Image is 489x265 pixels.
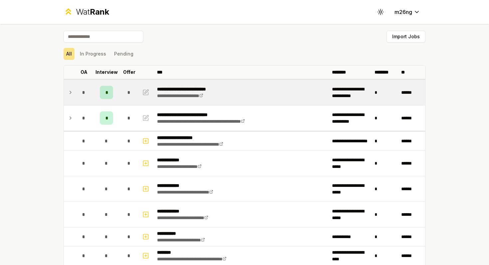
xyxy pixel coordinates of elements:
[395,8,412,16] span: m26ng
[123,69,135,75] p: Offer
[64,7,109,17] a: WatRank
[64,48,75,60] button: All
[77,48,109,60] button: In Progress
[76,7,109,17] div: Wat
[81,69,87,75] p: OA
[90,7,109,17] span: Rank
[111,48,136,60] button: Pending
[387,31,425,43] button: Import Jobs
[389,6,425,18] button: m26ng
[95,69,118,75] p: Interview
